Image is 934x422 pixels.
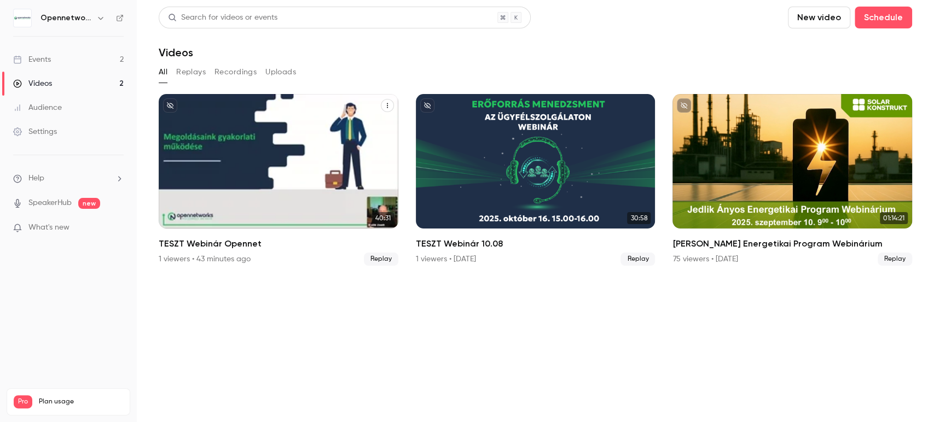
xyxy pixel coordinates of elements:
h2: TESZT Webinár 10.08 [416,237,655,250]
ul: Videos [159,94,912,266]
li: TESZT Webinár 10.08 [416,94,655,266]
a: 30:58TESZT Webinár 10.081 viewers • [DATE]Replay [416,94,655,266]
div: 1 viewers • 43 minutes ago [159,254,251,265]
div: 75 viewers • [DATE] [672,254,738,265]
span: 01:14:21 [880,212,908,224]
button: All [159,63,167,81]
span: What's new [28,222,69,233]
div: Audience [13,102,62,113]
span: 40:31 [372,212,394,224]
section: Videos [159,7,912,415]
li: TESZT Webinár Opennet [159,94,398,266]
span: Replay [878,253,912,266]
span: Plan usage [39,397,123,406]
h2: TESZT Webinár Opennet [159,237,398,250]
button: New video [788,7,850,28]
button: Uploads [265,63,296,81]
button: Replays [176,63,206,81]
iframe: Noticeable Trigger [111,223,124,233]
h6: Opennetworks Kft. [40,13,92,24]
span: Replay [620,253,655,266]
span: Help [28,173,44,184]
a: 01:14:21[PERSON_NAME] Energetikai Program Webinárium75 viewers • [DATE]Replay [672,94,912,266]
a: 40:31TESZT Webinár Opennet1 viewers • 43 minutes agoReplay [159,94,398,266]
h1: Videos [159,46,193,59]
span: Pro [14,395,32,408]
div: Search for videos or events [168,12,277,24]
button: unpublished [677,98,691,113]
li: help-dropdown-opener [13,173,124,184]
span: Replay [364,253,398,266]
button: unpublished [163,98,177,113]
img: Opennetworks Kft. [14,9,31,27]
button: Schedule [855,7,912,28]
span: new [78,198,100,209]
a: SpeakerHub [28,197,72,209]
div: 1 viewers • [DATE] [416,254,476,265]
span: 30:58 [627,212,651,224]
div: Events [13,54,51,65]
div: Videos [13,78,52,89]
button: Recordings [214,63,257,81]
li: Jedlik Ányos Energetikai Program Webinárium [672,94,912,266]
h2: [PERSON_NAME] Energetikai Program Webinárium [672,237,912,250]
button: unpublished [420,98,434,113]
div: Settings [13,126,57,137]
